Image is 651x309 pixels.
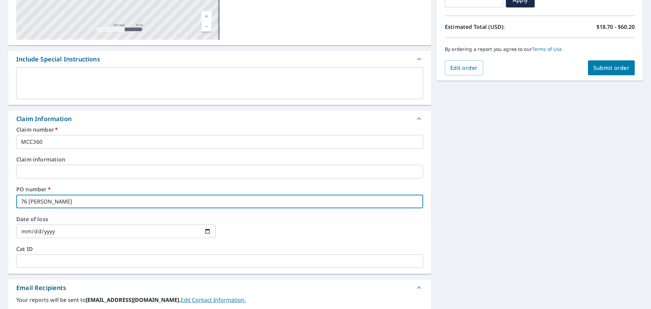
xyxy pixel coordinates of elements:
b: [EMAIL_ADDRESS][DOMAIN_NAME]. [86,296,181,304]
div: Email Recipients [8,279,431,296]
div: Claim Information [8,111,431,127]
a: Current Level 17, Zoom In [201,11,212,21]
span: Edit order [450,64,478,72]
button: Edit order [445,60,483,75]
div: Claim Information [16,114,72,123]
div: Email Recipients [16,283,66,292]
button: Submit order [588,60,635,75]
label: Your reports will be sent to [16,296,423,304]
label: Claim information [16,157,423,162]
label: Claim number [16,127,423,132]
p: By ordering a report you agree to our [445,46,635,52]
div: Include Special Instructions [16,55,100,64]
label: Cat ID [16,246,423,252]
p: $18.70 - $60.20 [596,23,635,31]
a: Current Level 17, Zoom Out [201,21,212,32]
label: PO number [16,187,423,192]
p: Estimated Total (USD): [445,23,540,31]
div: Include Special Instructions [8,51,431,67]
span: Submit order [593,64,630,72]
a: EditContactInfo [181,296,246,304]
label: Date of loss [16,216,216,222]
a: Terms of Use [532,46,562,52]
